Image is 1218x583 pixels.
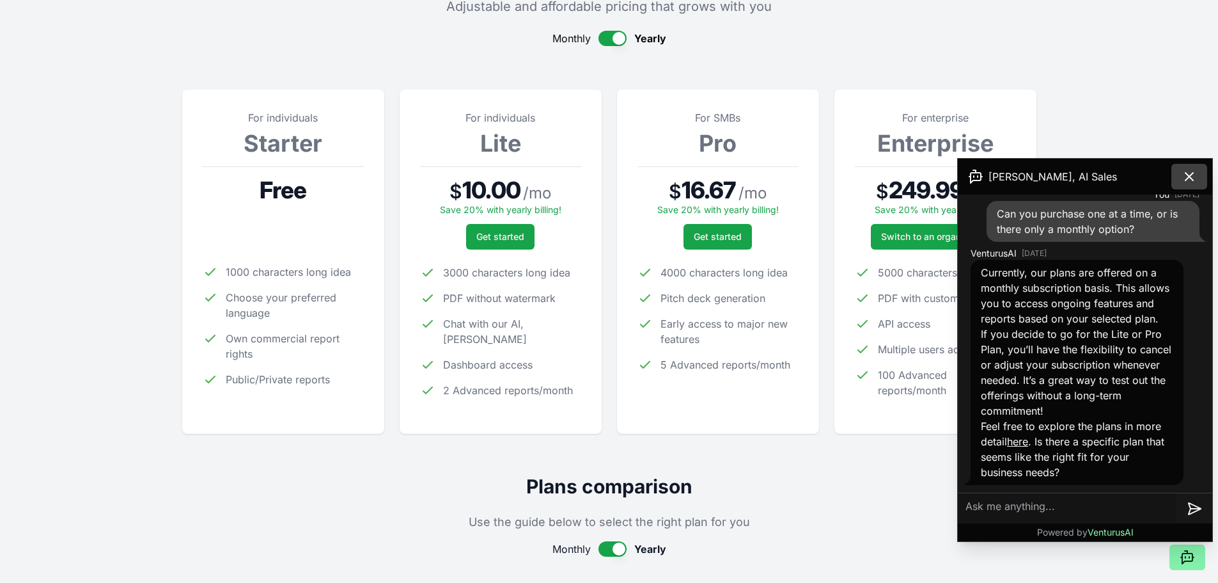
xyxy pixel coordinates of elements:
[203,131,364,156] h3: Starter
[443,291,556,306] span: PDF without watermark
[694,230,742,243] span: Get started
[523,183,551,204] span: / mo
[997,207,1178,236] span: Can you purchase one at a time, or is there only a monthly option?
[226,290,364,321] span: Choose your preferred language
[875,204,996,215] span: Save 20% with yearly billing!
[657,204,779,215] span: Save 20% with yearly billing!
[1037,526,1134,539] p: Powered by
[876,180,889,203] span: $
[552,31,591,46] span: Monthly
[634,541,666,557] span: Yearly
[226,331,364,362] span: Own commercial report rights
[878,342,981,357] span: Multiple users access
[552,541,591,557] span: Monthly
[634,31,666,46] span: Yearly
[1088,527,1134,538] span: VenturusAI
[443,383,573,398] span: 2 Advanced reports/month
[476,230,524,243] span: Get started
[683,224,752,250] button: Get started
[462,177,520,203] span: 10.00
[981,326,1173,419] p: If you decide to go for the Lite or Pro Plan, you’ll have the flexibility to cancel or adjust you...
[855,110,1016,125] p: For enterprise
[981,265,1173,326] p: Currently, our plans are offered on a monthly subscription basis. This allows you to access ongoi...
[878,316,930,331] span: API access
[182,513,1036,531] p: Use the guide below to select the right plan for you
[878,265,1005,280] span: 5000 characters long idea
[226,372,330,387] span: Public/Private reports
[660,357,790,372] span: 5 Advanced reports/month
[1153,188,1169,201] span: You
[682,177,737,203] span: 16.67
[466,224,535,250] button: Get started
[660,265,788,280] span: 4000 characters long idea
[660,291,765,306] span: Pitch deck generation
[855,131,1016,156] h3: Enterprise
[669,180,682,203] span: $
[981,419,1173,480] p: Feel free to explore the plans in more detail . Is there a specific plan that seems like the righ...
[443,316,581,347] span: Chat with our AI, [PERSON_NAME]
[203,110,364,125] p: For individuals
[443,265,570,280] span: 3000 characters long idea
[878,291,1013,306] span: PDF with custom watermark
[260,177,306,203] span: Free
[738,183,767,204] span: / mo
[637,131,799,156] h3: Pro
[420,131,581,156] h3: Lite
[871,224,1000,250] a: Switch to an organization
[1022,248,1047,259] time: [DATE]
[440,204,561,215] span: Save 20% with yearly billing!
[878,367,1016,398] span: 100 Advanced reports/month
[988,169,1117,184] span: [PERSON_NAME], AI Sales
[182,475,1036,498] h2: Plans comparison
[443,357,533,372] span: Dashboard access
[449,180,462,203] span: $
[1007,435,1028,448] a: here
[889,177,964,203] span: 249.99
[660,316,799,347] span: Early access to major new features
[971,247,1017,260] span: VenturusAI
[420,110,581,125] p: For individuals
[637,110,799,125] p: For SMBs
[226,264,351,280] span: 1000 characters long idea
[1175,189,1199,200] time: [DATE]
